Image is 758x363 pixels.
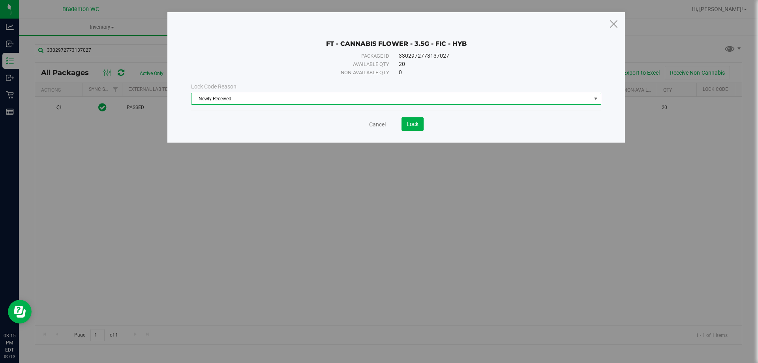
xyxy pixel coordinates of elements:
[209,69,389,77] div: Non-available qty
[369,120,386,128] a: Cancel
[407,121,418,127] span: Lock
[402,117,424,131] button: Lock
[399,52,584,60] div: 3302972773137027
[191,83,236,90] span: Lock Code Reason
[209,60,389,68] div: Available qty
[191,93,591,104] span: Newly Received
[209,52,389,60] div: Package ID
[399,68,584,77] div: 0
[8,300,32,324] iframe: Resource center
[399,60,584,68] div: 20
[191,28,601,48] div: FT - CANNABIS FLOWER - 3.5G - FIC - HYB
[591,93,601,104] span: select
